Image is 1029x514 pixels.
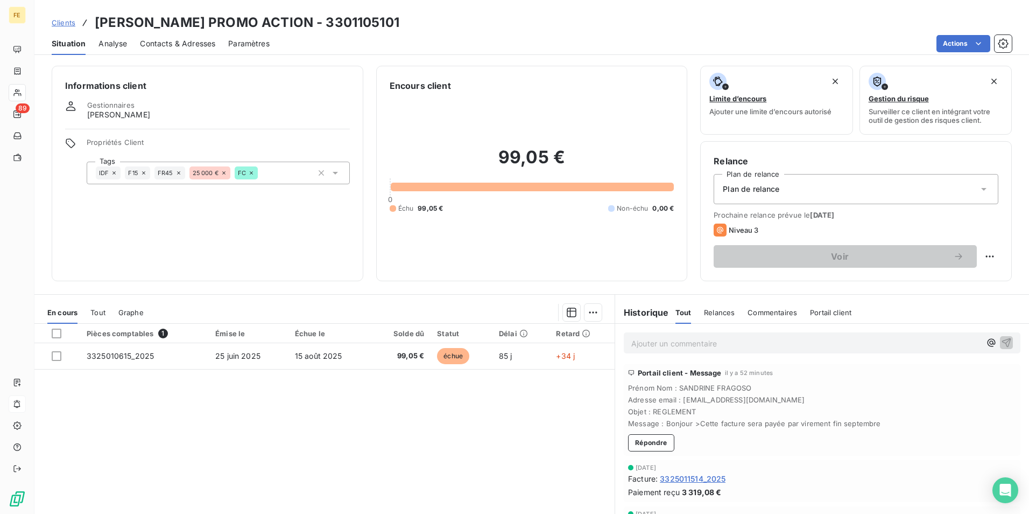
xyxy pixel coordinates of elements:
[556,329,608,338] div: Retard
[52,18,75,27] span: Clients
[700,66,852,135] button: Limite d’encoursAjouter une limite d’encours autorisé
[128,170,138,176] span: F15
[615,306,669,319] h6: Historique
[99,170,109,176] span: IDF
[377,329,424,338] div: Solde dû
[628,419,1016,428] span: Message : Bonjour >Cette facture sera payée par virement fin septembre
[215,329,282,338] div: Émise le
[499,351,512,360] span: 85 j
[628,473,658,484] span: Facture :
[869,94,929,103] span: Gestion du risque
[390,79,451,92] h6: Encours client
[16,103,30,113] span: 89
[652,204,674,213] span: 0,00 €
[52,17,75,28] a: Clients
[193,170,219,176] span: 25 000 €
[556,351,575,360] span: +34 j
[9,6,26,24] div: FE
[9,490,26,508] img: Logo LeanPay
[258,168,266,178] input: Ajouter une valeur
[709,107,831,116] span: Ajouter une limite d’encours autorisé
[295,329,364,338] div: Échue le
[87,101,135,109] span: Gestionnaires
[98,38,127,49] span: Analyse
[723,184,779,195] span: Plan de relance
[628,487,680,498] span: Paiement reçu
[636,464,656,471] span: [DATE]
[810,211,834,219] span: [DATE]
[675,308,692,317] span: Tout
[628,434,674,452] button: Répondre
[158,329,168,338] span: 1
[682,487,722,498] span: 3 319,08 €
[87,109,150,120] span: [PERSON_NAME]
[704,308,735,317] span: Relances
[377,351,424,362] span: 99,05 €
[869,107,1003,124] span: Surveiller ce client en intégrant votre outil de gestion des risques client.
[859,66,1012,135] button: Gestion du risqueSurveiller ce client en intégrant votre outil de gestion des risques client.
[228,38,270,49] span: Paramètres
[714,245,977,268] button: Voir
[47,308,77,317] span: En cours
[628,407,1016,416] span: Objet : REGLEMENT
[714,211,998,219] span: Prochaine relance prévue le
[810,308,851,317] span: Portail client
[437,348,469,364] span: échue
[95,13,399,32] h3: [PERSON_NAME] PROMO ACTION - 3301105101
[295,351,342,360] span: 15 août 2025
[748,308,797,317] span: Commentaires
[499,329,544,338] div: Délai
[158,170,173,176] span: FR45
[725,370,773,376] span: il y a 52 minutes
[628,384,1016,392] span: Prénom Nom : SANDRINE FRAGOSO
[388,195,392,204] span: 0
[140,38,215,49] span: Contacts & Adresses
[992,477,1018,503] div: Open Intercom Messenger
[709,94,766,103] span: Limite d’encours
[418,204,443,213] span: 99,05 €
[118,308,144,317] span: Graphe
[398,204,414,213] span: Échu
[390,147,674,179] h2: 99,05 €
[660,473,725,484] span: 3325011514_2025
[729,226,758,234] span: Niveau 3
[628,395,1016,404] span: Adresse email : [EMAIL_ADDRESS][DOMAIN_NAME]
[90,308,105,317] span: Tout
[437,329,486,338] div: Statut
[714,155,998,168] h6: Relance
[215,351,260,360] span: 25 juin 2025
[638,369,722,377] span: Portail client - Message
[617,204,648,213] span: Non-échu
[87,351,154,360] span: 3325010615_2025
[52,38,86,49] span: Situation
[936,35,990,52] button: Actions
[238,170,246,176] span: FC
[87,329,202,338] div: Pièces comptables
[87,138,350,153] span: Propriétés Client
[727,252,953,261] span: Voir
[65,79,350,92] h6: Informations client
